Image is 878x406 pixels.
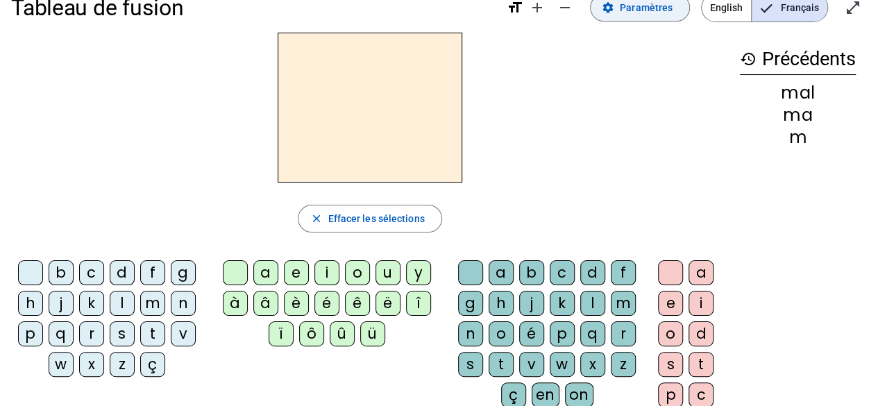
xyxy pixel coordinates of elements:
div: k [550,291,575,316]
div: d [110,260,135,285]
h3: Précédents [740,44,856,75]
mat-icon: settings [602,1,614,14]
div: h [489,291,514,316]
div: t [489,352,514,377]
div: g [458,291,483,316]
div: z [110,352,135,377]
mat-icon: close [310,212,322,225]
div: a [489,260,514,285]
div: a [253,260,278,285]
div: j [49,291,74,316]
div: k [79,291,104,316]
div: à [223,291,248,316]
div: mal [740,85,856,101]
div: s [110,321,135,346]
div: ô [299,321,324,346]
div: m [140,291,165,316]
div: q [49,321,74,346]
div: a [689,260,714,285]
div: ç [140,352,165,377]
button: Effacer les sélections [298,205,441,232]
div: y [406,260,431,285]
div: f [611,260,636,285]
mat-icon: history [740,51,757,67]
div: é [314,291,339,316]
div: f [140,260,165,285]
div: m [740,129,856,146]
div: x [79,352,104,377]
div: z [611,352,636,377]
div: r [79,321,104,346]
div: î [406,291,431,316]
div: u [375,260,400,285]
div: c [550,260,575,285]
div: û [330,321,355,346]
div: d [580,260,605,285]
div: q [580,321,605,346]
div: w [49,352,74,377]
div: x [580,352,605,377]
div: o [489,321,514,346]
div: r [611,321,636,346]
div: w [550,352,575,377]
div: s [458,352,483,377]
div: n [171,291,196,316]
div: ê [345,291,370,316]
div: l [110,291,135,316]
div: ë [375,291,400,316]
div: v [519,352,544,377]
div: p [550,321,575,346]
div: m [611,291,636,316]
div: h [18,291,43,316]
div: n [458,321,483,346]
span: Effacer les sélections [328,210,424,227]
div: è [284,291,309,316]
div: c [79,260,104,285]
div: é [519,321,544,346]
div: d [689,321,714,346]
div: t [689,352,714,377]
div: l [580,291,605,316]
div: i [314,260,339,285]
div: j [519,291,544,316]
div: b [49,260,74,285]
div: g [171,260,196,285]
div: e [658,291,683,316]
div: ma [740,107,856,124]
div: i [689,291,714,316]
div: e [284,260,309,285]
div: t [140,321,165,346]
div: s [658,352,683,377]
div: o [345,260,370,285]
div: b [519,260,544,285]
div: ü [360,321,385,346]
div: ï [269,321,294,346]
div: p [18,321,43,346]
div: o [658,321,683,346]
div: â [253,291,278,316]
div: v [171,321,196,346]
